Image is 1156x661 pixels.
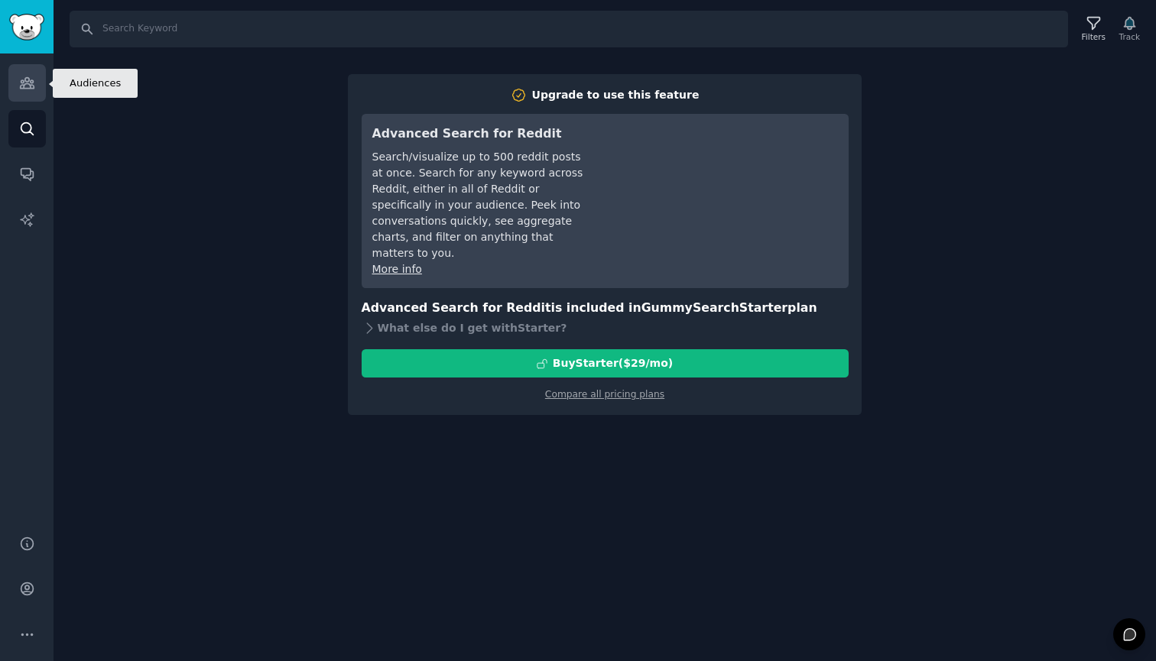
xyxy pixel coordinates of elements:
div: Search/visualize up to 500 reddit posts at once. Search for any keyword across Reddit, either in ... [372,149,587,261]
button: BuyStarter($29/mo) [362,349,849,377]
div: What else do I get with Starter ? [362,317,849,339]
div: Buy Starter ($ 29 /mo ) [553,355,673,371]
div: Upgrade to use this feature [532,87,700,103]
div: Filters [1082,31,1106,42]
input: Search Keyword [70,11,1068,47]
h3: Advanced Search for Reddit is included in plan [362,299,849,318]
h3: Advanced Search for Reddit [372,125,587,144]
a: Compare all pricing plans [545,389,664,400]
span: GummySearch Starter [641,300,787,315]
a: More info [372,263,422,275]
img: GummySearch logo [9,14,44,41]
iframe: YouTube video player [609,125,838,239]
